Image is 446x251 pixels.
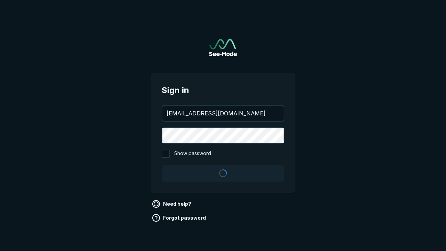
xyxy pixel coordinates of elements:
input: your@email.com [162,106,284,121]
a: Need help? [151,198,194,210]
span: Sign in [162,84,284,97]
a: Go to sign in [209,39,237,56]
span: Show password [174,150,211,158]
img: See-Mode Logo [209,39,237,56]
a: Forgot password [151,212,209,223]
